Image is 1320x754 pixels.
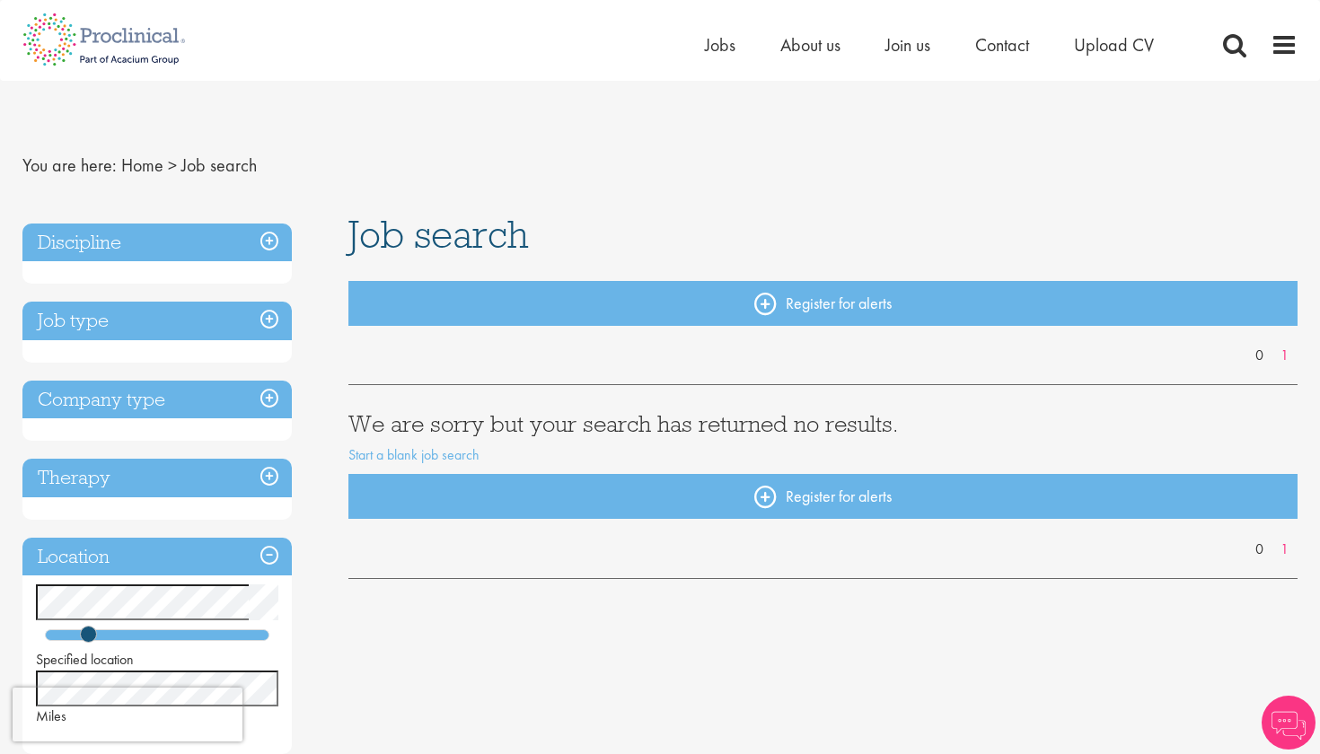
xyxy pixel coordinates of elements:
[1246,539,1272,560] a: 0
[1262,696,1316,750] img: Chatbot
[348,210,529,259] span: Job search
[348,474,1298,519] a: Register for alerts
[22,153,117,177] span: You are here:
[22,381,292,419] h3: Company type
[705,33,735,57] a: Jobs
[22,224,292,262] h3: Discipline
[1272,346,1298,366] a: 1
[181,153,257,177] span: Job search
[780,33,840,57] a: About us
[22,538,292,576] h3: Location
[1074,33,1154,57] a: Upload CV
[121,153,163,177] a: breadcrumb link
[885,33,930,57] a: Join us
[168,153,177,177] span: >
[348,281,1298,326] a: Register for alerts
[1272,539,1298,560] a: 1
[1246,346,1272,366] a: 0
[13,688,242,741] iframe: reCAPTCHA
[348,445,480,464] a: Start a blank job search
[975,33,1029,57] a: Contact
[348,412,1298,435] h3: We are sorry but your search has returned no results.
[36,650,134,669] span: Specified location
[22,302,292,340] h3: Job type
[22,459,292,497] h3: Therapy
